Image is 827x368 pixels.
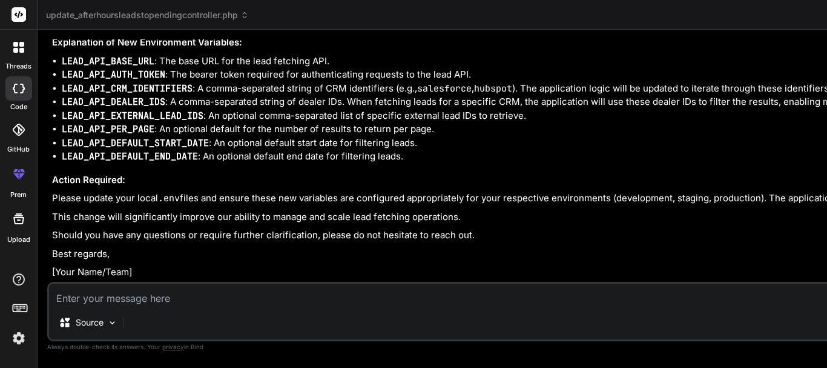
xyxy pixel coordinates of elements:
code: LEAD_API_DEALER_IDS [62,96,165,108]
img: Pick Models [107,318,117,328]
code: hubspot [474,82,512,95]
code: LEAD_API_CRM_IDENTIFIERS [62,82,193,95]
code: LEAD_API_AUTH_TOKEN [62,69,165,81]
label: code [10,102,27,112]
code: LEAD_API_PER_PAGE [62,123,154,135]
code: salesforce [417,82,472,95]
label: prem [10,190,27,200]
img: settings [8,328,29,349]
code: LEAD_API_EXTERNAL_LEAD_IDS [62,110,203,122]
code: .env [158,192,180,204]
label: GitHub [7,144,30,155]
span: privacy [162,343,184,350]
code: LEAD_API_BASE_URL [62,55,154,67]
span: update_afterhoursleadstopendingcontroller.php [46,9,249,21]
code: LEAD_API_DEFAULT_START_DATE [62,137,209,149]
p: Source [76,316,104,329]
code: LEAD_API_DEFAULT_END_DATE [62,150,198,162]
label: threads [5,61,31,72]
label: Upload [7,235,30,245]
